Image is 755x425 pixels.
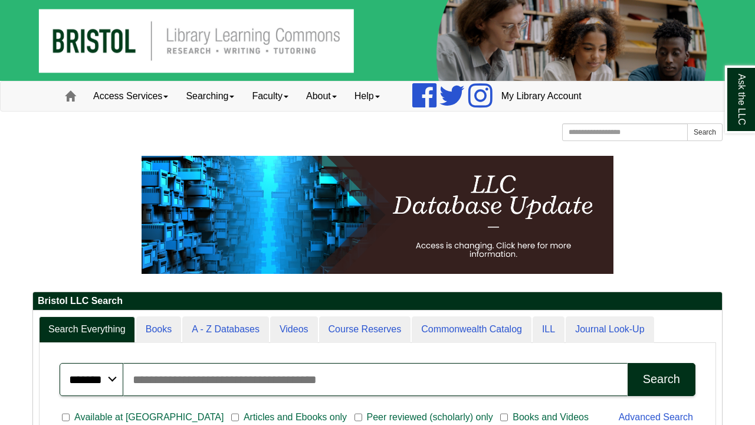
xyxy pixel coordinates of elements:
[412,316,531,343] a: Commonwealth Catalog
[84,81,177,111] a: Access Services
[346,81,389,111] a: Help
[142,156,613,274] img: HTML tutorial
[619,412,693,422] a: Advanced Search
[319,316,411,343] a: Course Reserves
[687,123,723,141] button: Search
[628,363,695,396] button: Search
[493,81,590,111] a: My Library Account
[643,372,680,386] div: Search
[182,316,269,343] a: A - Z Databases
[239,410,352,424] span: Articles and Ebooks only
[243,81,297,111] a: Faculty
[62,412,70,423] input: Available at [GEOGRAPHIC_DATA]
[362,410,498,424] span: Peer reviewed (scholarly) only
[500,412,508,423] input: Books and Videos
[270,316,318,343] a: Videos
[136,316,181,343] a: Books
[70,410,228,424] span: Available at [GEOGRAPHIC_DATA]
[566,316,654,343] a: Journal Look-Up
[354,412,362,423] input: Peer reviewed (scholarly) only
[533,316,564,343] a: ILL
[508,410,593,424] span: Books and Videos
[231,412,239,423] input: Articles and Ebooks only
[39,316,135,343] a: Search Everything
[177,81,243,111] a: Searching
[297,81,346,111] a: About
[33,292,722,310] h2: Bristol LLC Search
